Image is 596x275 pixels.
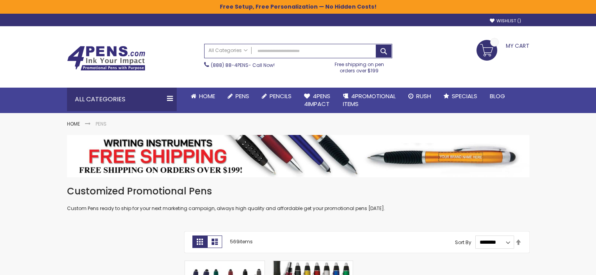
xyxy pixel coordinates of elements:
[192,235,207,248] strong: Grid
[230,238,239,245] span: 569
[490,92,505,100] span: Blog
[490,18,521,24] a: Wishlist
[185,261,264,267] a: Custom Soft Touch Metal Pen - Stylus Top
[230,235,253,248] p: items
[273,261,353,267] a: The Barton Custom Pens Special Offer
[96,120,107,127] strong: Pens
[298,88,337,113] a: 4Pens4impact
[484,88,511,105] a: Blog
[67,88,177,111] div: All Categories
[67,46,145,71] img: 4Pens Custom Pens and Promotional Products
[337,88,402,113] a: 4PROMOTIONALITEMS
[221,88,255,105] a: Pens
[343,92,396,108] span: 4PROMOTIONAL ITEMS
[205,44,252,57] a: All Categories
[236,92,249,100] span: Pens
[211,62,248,68] a: (888) 88-4PENS
[255,88,298,105] a: Pencils
[211,62,275,68] span: - Call Now!
[326,58,392,74] div: Free shipping on pen orders over $199
[416,92,431,100] span: Rush
[455,239,471,245] label: Sort By
[452,92,477,100] span: Specials
[402,88,437,105] a: Rush
[67,120,80,127] a: Home
[67,185,529,198] h1: Customized Promotional Pens
[67,185,529,212] div: Custom Pens ready to ship for your next marketing campaign, always high quality and affordable ge...
[199,92,215,100] span: Home
[437,88,484,105] a: Specials
[270,92,292,100] span: Pencils
[185,88,221,105] a: Home
[67,135,529,177] img: Pens
[208,47,248,54] span: All Categories
[304,92,330,108] span: 4Pens 4impact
